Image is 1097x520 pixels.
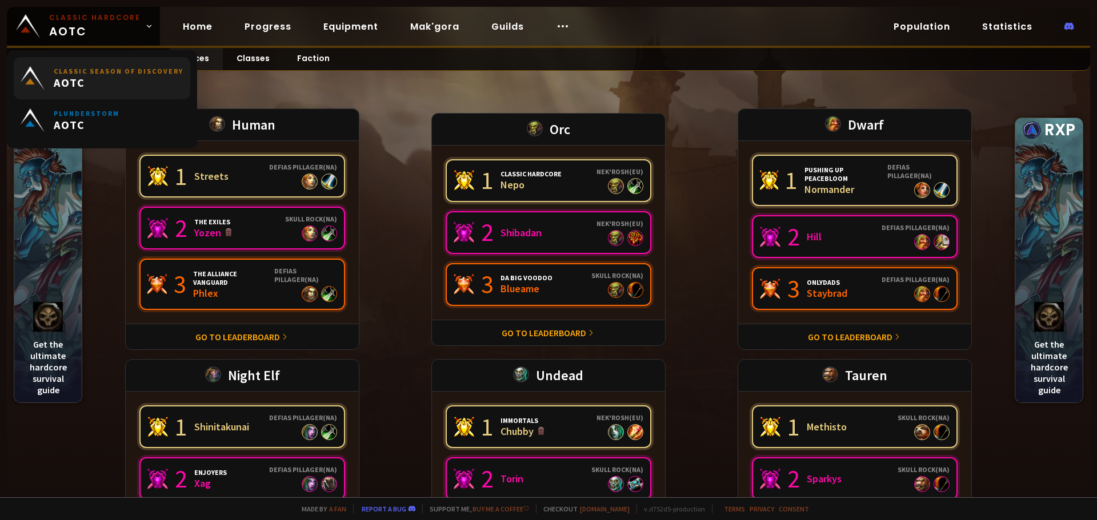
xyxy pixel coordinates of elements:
a: Guilds [482,15,533,38]
div: Normander [804,183,880,196]
div: RXP [1015,118,1083,142]
a: Population [884,15,959,38]
div: Phlex [193,287,267,300]
a: 2The ExilesYozenSkull Rock(NA) [139,207,345,249]
a: PlunderstormAOTC [14,99,190,142]
div: Shinitakunai [194,420,249,433]
img: logo hc [33,302,63,332]
div: Dwarf [738,108,972,141]
a: Terms [724,505,745,513]
div: Defias Pillager ( NA ) [882,275,950,284]
div: Human [125,108,359,141]
a: Realm [116,48,170,70]
div: Sparkys [807,472,842,485]
div: Shibadan [501,226,542,239]
div: Classic Hardcore [501,170,562,178]
a: 2EnjoyersXagDefias Pillager(NA) [139,457,345,500]
div: Hill [807,230,822,243]
img: logo hc [1034,302,1064,332]
a: 2TorinSkull Rock(NA) [446,457,651,500]
div: Skull Rock ( NA ) [591,465,643,474]
div: Orc [431,113,666,146]
a: Region [59,48,116,70]
div: Skull Rock ( NA ) [285,215,337,223]
a: Mak'gora [401,15,469,38]
div: Night Elf [125,359,359,392]
a: 1MethistoSkull Rock(NA) [752,405,958,448]
a: Report a bug [362,505,406,513]
div: OnlyDads [807,278,847,287]
div: Enjoyers [194,468,227,477]
div: Xag [194,477,227,490]
a: rxp logoRXPlogo hcGet the ultimate hardcore survival guide [1015,118,1083,403]
a: 1Pushing Up PeacebloomNormanderDefias Pillager(NA) [752,155,958,206]
div: Skull Rock ( NA ) [898,465,950,474]
span: Checkout [536,505,630,513]
a: Statistics [973,15,1042,38]
span: v. d752d5 - production [636,505,705,513]
a: 3The Alliance VanguardPhlexDefias Pillager(NA) [139,259,345,310]
div: Nepo [501,178,562,191]
a: Buy me a coffee [473,505,529,513]
div: Nek'Rosh ( EU ) [596,413,643,422]
div: Chubby [501,425,545,438]
a: 1Classic HardcoreNepoNek'Rosh(EU) [446,159,651,202]
div: The Exiles [194,217,233,226]
a: 1ShinitakunaiDefias Pillager(NA) [139,405,345,448]
div: Get the ultimate hardcore survival guide [1015,295,1083,402]
a: Classes [223,48,283,70]
a: Privacy [750,505,774,513]
span: AOTC [54,118,119,132]
div: Streets [194,170,229,183]
div: Yozen [194,226,233,239]
a: Classic Season of DiscoveryAOTC [14,57,190,99]
div: Torin [501,472,523,485]
div: Undead [431,359,666,392]
a: Races [170,48,223,70]
div: Skull Rock ( NA ) [591,271,643,280]
small: Classic Season of Discovery [54,67,183,75]
div: Defias Pillager ( NA ) [274,267,338,284]
a: rxp logoRXPlogo hcGet the ultimate hardcore survival guide [14,118,82,403]
div: Immortals [501,416,545,425]
div: Pushing Up Peacebloom [804,166,880,183]
span: Support me, [422,505,529,513]
div: Defias Pillager ( NA ) [269,413,337,422]
small: Classic Hardcore [49,13,141,23]
div: Nek'Rosh ( EU ) [596,219,643,228]
a: World [7,48,59,70]
div: Defias Pillager ( NA ) [882,223,950,232]
div: Defias Pillager ( NA ) [269,163,337,171]
div: Get the ultimate hardcore survival guide [14,295,82,402]
div: The Alliance Vanguard [193,269,267,287]
a: 3Da Big VoodooBlueameSkull Rock(NA) [446,263,651,306]
div: Methisto [807,420,847,433]
a: 1StreetsDefias Pillager(NA) [139,155,345,197]
span: AOTC [54,75,183,90]
div: Defias Pillager ( NA ) [269,465,337,474]
a: 3OnlyDadsStaybradDefias Pillager(NA) [752,267,958,310]
a: Go to leaderboard [195,331,280,342]
img: rxp logo [1023,121,1041,139]
div: Defias Pillager ( NA ) [887,163,949,180]
span: Made by [295,505,346,513]
a: 2ShibadanNek'Rosh(EU) [446,211,651,254]
div: Nek'Rosh ( EU ) [596,167,643,176]
a: Faction [283,48,343,70]
div: Da Big Voodoo [501,273,552,282]
div: Tauren [738,359,972,392]
a: Consent [779,505,809,513]
span: AOTC [49,13,141,40]
a: 2SparkysSkull Rock(NA) [752,457,958,500]
a: Equipment [314,15,387,38]
a: 2HillDefias Pillager(NA) [752,215,958,258]
a: Home [174,15,222,38]
a: Go to leaderboard [502,327,586,338]
a: 1ImmortalsChubbyNek'Rosh(EU) [446,405,651,448]
div: Staybrad [807,287,847,300]
div: Skull Rock ( NA ) [898,413,950,422]
a: Go to leaderboard [808,331,892,342]
a: [DOMAIN_NAME] [580,505,630,513]
a: Progress [235,15,301,38]
small: Plunderstorm [54,109,119,118]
